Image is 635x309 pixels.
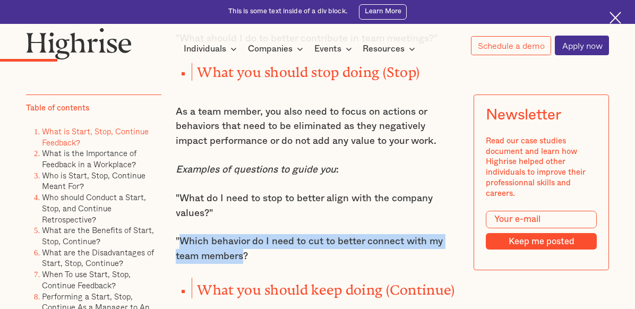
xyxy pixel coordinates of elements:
a: Apply now [555,36,608,55]
a: Who is Start, Stop, Continue Meant For? [42,169,145,193]
a: What is Start, Stop, Continue Feedback? [42,125,149,149]
div: Resources [363,42,418,55]
p: : [176,162,459,177]
p: "Which behavior do I need to cut to better connect with my team members? [176,234,459,264]
input: Your e-mail [486,210,596,228]
a: What is the Importance of Feedback in a Workplace? [42,147,136,170]
img: Highrise logo [26,28,131,59]
img: Cross icon [610,12,621,23]
div: Table of contents [26,103,89,114]
p: "What do I need to stop to better align with the company values?" [176,191,459,221]
div: Newsletter [486,107,561,124]
div: Companies [248,42,306,55]
strong: What you should stop doing (Stop) [197,64,419,73]
p: As a team member, you also need to focus on actions or behaviors that need to be eliminated as th... [176,105,459,149]
div: Events [314,42,341,55]
input: Keep me posted [486,233,596,250]
div: This is some text inside of a div block. [228,7,347,16]
div: Individuals [184,42,226,55]
form: Modal Form [486,210,596,250]
em: Examples of questions to guide you [176,165,336,175]
div: Events [314,42,355,55]
strong: What you should keep doing (Continue) [197,282,454,291]
div: Companies [248,42,293,55]
a: Schedule a demo [471,36,551,55]
a: What are the Disadvantages of Start, Stop, Continue? [42,246,154,270]
a: Learn More [359,4,407,20]
a: What are the Benefits of Start, Stop, Continue? [42,224,154,247]
div: Individuals [184,42,240,55]
a: Who should Conduct a Start, Stop, and Continue Retrospective? [42,191,146,225]
div: Resources [363,42,405,55]
a: When To use Start, Stop, Continue Feedback? [42,268,131,291]
div: Read our case studies document and learn how Highrise helped other individuals to improve their p... [486,136,596,199]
